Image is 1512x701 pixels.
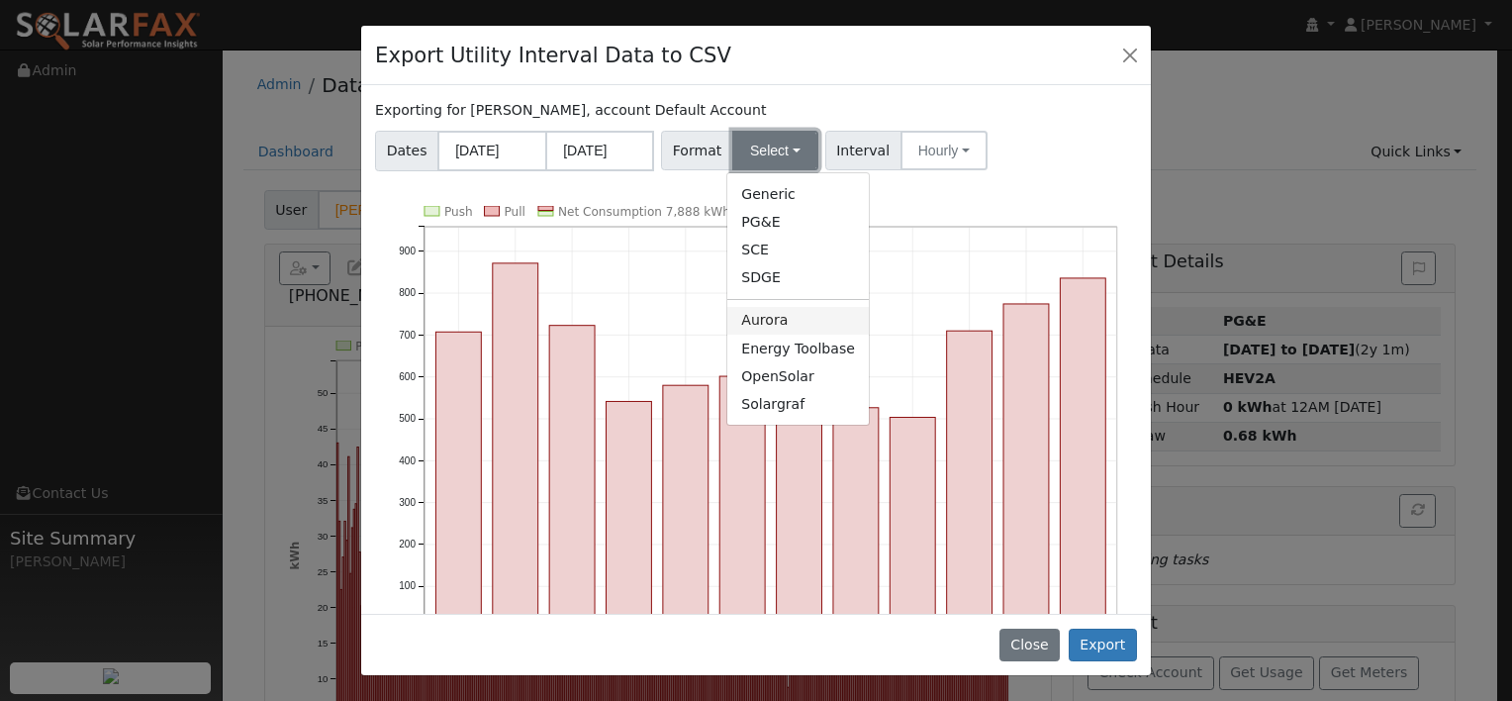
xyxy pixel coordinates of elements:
span: Dates [375,131,438,171]
rect: onclick="" [607,401,652,628]
text: 400 [399,454,416,465]
a: SDGE [727,264,869,292]
button: Hourly [900,131,988,170]
text: 900 [399,246,416,256]
a: SCE [727,237,869,264]
button: Close [999,629,1060,662]
rect: onclick="" [1003,304,1049,629]
span: Interval [825,131,901,170]
a: Solargraf [727,390,869,418]
a: Aurora [727,307,869,335]
a: Generic [727,180,869,208]
h4: Export Utility Interval Data to CSV [375,40,731,71]
a: Energy Toolbase [727,335,869,362]
text: 200 [399,539,416,550]
a: PG&E [727,208,869,236]
text: 800 [399,287,416,298]
text: Net Consumption 7,888 kWh [558,205,730,219]
text: 700 [399,329,416,340]
rect: onclick="" [719,376,765,629]
text: Push [444,205,473,219]
rect: onclick="" [493,263,538,629]
text: 600 [399,371,416,382]
span: Format [661,131,733,170]
rect: onclick="" [890,417,935,628]
a: OpenSolar [727,362,869,390]
rect: onclick="" [663,385,709,628]
rect: onclick="" [1061,278,1106,629]
text: 100 [399,580,416,591]
button: Close [1116,41,1144,68]
text: Pull [505,205,525,219]
rect: onclick="" [947,331,992,628]
rect: onclick="" [436,332,482,628]
button: Select [732,131,818,170]
rect: onclick="" [777,413,822,628]
label: Exporting for [PERSON_NAME], account Default Account [375,100,766,121]
button: Export [1069,629,1137,662]
rect: onclick="" [549,325,595,628]
text: 500 [399,413,416,424]
rect: onclick="" [833,408,879,629]
text: 300 [399,497,416,508]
